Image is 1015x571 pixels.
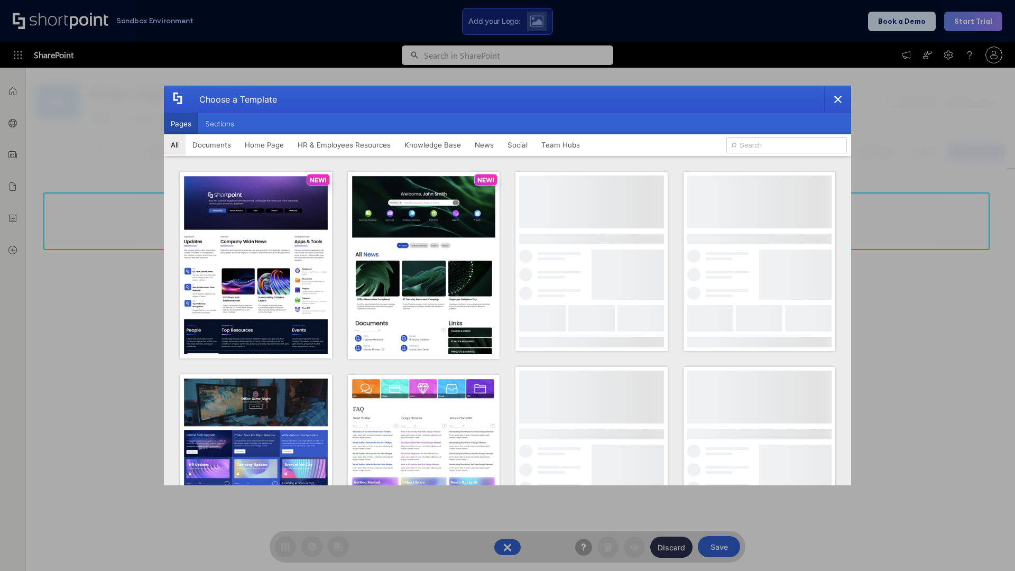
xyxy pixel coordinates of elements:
button: All [164,134,186,155]
button: Sections [198,113,241,134]
button: Team Hubs [534,134,587,155]
p: NEW! [310,176,327,184]
button: Home Page [238,134,291,155]
button: Social [501,134,534,155]
iframe: Chat Widget [962,520,1015,571]
p: NEW! [477,176,494,184]
div: Choose a Template [191,86,277,113]
input: Search [726,137,847,153]
button: Pages [164,113,198,134]
button: Documents [186,134,238,155]
button: Knowledge Base [398,134,468,155]
div: template selector [164,86,851,485]
button: HR & Employees Resources [291,134,398,155]
button: News [468,134,501,155]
